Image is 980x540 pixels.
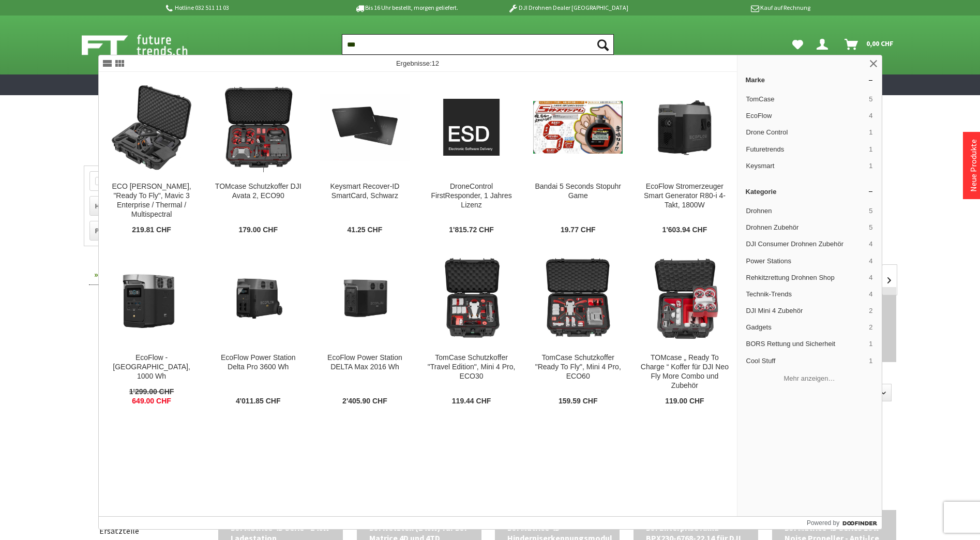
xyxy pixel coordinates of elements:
[427,353,516,381] div: TomCase Schutzkoffer "Travel Edition", Mini 4 Pro, ECO30
[107,82,197,172] img: ECO Schutzkoffer, "Ready To Fly", Mavic 3 Enterprise / Thermal / Multispectral
[427,253,516,343] img: TomCase Schutzkoffer "Travel Edition", Mini 4 Pro, ECO30
[746,290,865,299] span: Technik-Trends
[869,273,872,282] span: 4
[869,290,872,299] span: 4
[869,95,872,104] span: 5
[533,253,623,343] img: TomCase Schutzkoffer "Ready To Fly", Mini 4 Pro, ECO60
[640,253,729,343] img: TOMcase „ Ready To Charge “ Koffer für DJI Neo Fly More Combo und Zubehör
[807,518,839,528] span: Powered by
[787,34,808,55] a: Meine Favoriten
[737,72,882,88] a: Marke
[869,128,872,137] span: 1
[132,397,171,406] span: 649.00 CHF
[396,59,439,67] span: Ergebnisse:
[99,72,205,243] a: ECO Schutzkoffer, "Ready To Fly", Mavic 3 Enterprise / Thermal / Multispectral ECO [PERSON_NAME],...
[649,2,810,14] p: Kauf auf Rechnung
[640,353,729,391] div: TOMcase „ Ready To Charge “ Koffer für DJI Neo Fly More Combo und Zubehör
[89,264,198,285] a: Drohnen Zubehör
[866,35,894,52] span: 0,00 CHF
[840,34,899,55] a: Warenkorb
[82,32,210,58] img: Shop Futuretrends - zur Startseite wechseln
[665,397,704,406] span: 119.00 CHF
[90,172,197,190] label: Sofort lieferbar
[869,257,872,266] span: 4
[427,182,516,210] div: DroneControl FirstResponder, 1 Jahres Lizenz
[746,273,865,282] span: Rehkitzrettung Drohnen Shop
[746,356,865,366] span: Cool Stuff
[427,99,516,155] img: DroneControl FirstResponder, 1 Jahres Lizenz
[746,339,865,349] span: BORS Rettung und Sicherheit
[214,253,303,343] img: EcoFlow Power Station Delta Pro 3600 Wh
[746,95,865,104] span: TomCase
[631,72,737,243] a: EcoFlow Stromerzeuger Smart Generator R80-i 4-Takt, 1800W EcoFlow Stromerzeuger Smart Generator R...
[869,239,872,249] span: 4
[320,270,410,326] img: EcoFlow Power Station DELTA Max 2016 Wh
[592,34,614,55] button: Suchen
[107,182,197,219] div: ECO [PERSON_NAME], "Ready To Fly", Mavic 3 Enterprise / Thermal / Multispectral
[487,2,649,14] p: DJI Drohnen Dealer [GEOGRAPHIC_DATA]
[746,128,865,137] span: Drone Control
[312,72,418,243] a: Keysmart Recover-ID SmartCard, Schwarz Keysmart Recover-ID SmartCard, Schwarz 41.25 CHF
[807,517,882,529] a: Powered by
[205,244,311,414] a: EcoFlow Power Station Delta Pro 3600 Wh EcoFlow Power Station Delta Pro 3600 Wh 4'011.85 CHF
[312,244,418,414] a: EcoFlow Power Station DELTA Max 2016 Wh EcoFlow Power Station DELTA Max 2016 Wh 2'405.90 CHF
[662,226,707,235] span: 1'603.94 CHF
[746,257,865,266] span: Power Stations
[742,370,878,387] button: Mehr anzeigen…
[342,34,614,55] input: Produkt, Marke, Kategorie, EAN, Artikelnummer…
[236,397,281,406] span: 4'011.85 CHF
[452,397,491,406] span: 119.44 CHF
[205,72,311,243] a: TOMcase Schutzkoffer DJI Avata 2, ECO90 TOMcase Schutzkoffer DJI Avata 2, ECO90 179.00 CHF
[129,387,174,397] span: 1'299.00 CHF
[99,244,205,414] a: EcoFlow - Power Station Delta 2, 1000 Wh EcoFlow - [GEOGRAPHIC_DATA], 1000 Wh 1'299.00 CHF 649.00...
[214,82,303,172] img: TOMcase Schutzkoffer DJI Avata 2, ECO90
[320,353,410,372] div: EcoFlow Power Station DELTA Max 2016 Wh
[214,353,303,372] div: EcoFlow Power Station Delta Pro 3600 Wh
[107,353,197,381] div: EcoFlow - [GEOGRAPHIC_DATA], 1000 Wh
[869,206,872,216] span: 5
[533,353,623,381] div: TomCase Schutzkoffer "Ready To Fly", Mini 4 Pro, ECO60
[869,323,872,332] span: 2
[418,244,524,414] a: TomCase Schutzkoffer "Travel Edition", Mini 4 Pro, ECO30 TomCase Schutzkoffer "Travel Edition", M...
[90,197,197,215] label: Hersteller
[869,339,872,349] span: 1
[320,182,410,201] div: Keysmart Recover-ID SmartCard, Schwarz
[746,239,865,249] span: DJI Consumer Drohnen Zubehör
[525,244,631,414] a: TomCase Schutzkoffer "Ready To Fly", Mini 4 Pro, ECO60 TomCase Schutzkoffer "Ready To Fly", Mini ...
[869,145,872,154] span: 1
[746,306,865,316] span: DJI Mini 4 Zubehör
[348,226,383,235] span: 41.25 CHF
[812,34,836,55] a: Dein Konto
[326,2,487,14] p: Bis 16 Uhr bestellt, morgen geliefert.
[746,223,865,232] span: Drohnen Zubehör
[107,253,197,343] img: EcoFlow - Power Station Delta 2, 1000 Wh
[525,72,631,243] a: Bandai 5 Seconds Stopuhr Game Bandai 5 Seconds Stopuhr Game 19.77 CHF
[132,226,171,235] span: 219.81 CHF
[84,119,897,145] h1: DJI Matrice 4D - Serie Zubehör
[320,94,410,161] img: Keysmart Recover-ID SmartCard, Schwarz
[640,99,729,155] img: EcoFlow Stromerzeuger Smart Generator R80-i 4-Takt, 1800W
[746,323,865,332] span: Gadgets
[164,2,326,14] p: Hotline 032 511 11 03
[418,72,524,243] a: DroneControl FirstResponder, 1 Jahres Lizenz DroneControl FirstResponder, 1 Jahres Lizenz 1'815.7...
[432,59,439,67] span: 12
[737,184,882,200] a: Kategorie
[449,226,494,235] span: 1'815.72 CHF
[239,226,278,235] span: 179.00 CHF
[533,182,623,201] div: Bandai 5 Seconds Stopuhr Game
[559,397,597,406] span: 159.59 CHF
[342,397,387,406] span: 2'405.90 CHF
[94,513,198,538] a: DJI Enterprise Drohnen Ersatzteile
[214,182,303,201] div: TOMcase Schutzkoffer DJI Avata 2, ECO90
[90,221,197,240] label: Preis
[640,182,729,210] div: EcoFlow Stromerzeuger Smart Generator R80-i 4-Takt, 1800W
[746,206,865,216] span: Drohnen
[869,223,872,232] span: 5
[968,139,978,192] a: Neue Produkte
[869,306,872,316] span: 2
[869,161,872,171] span: 1
[561,226,596,235] span: 19.77 CHF
[631,244,737,414] a: TOMcase „ Ready To Charge “ Koffer für DJI Neo Fly More Combo und Zubehör TOMcase „ Ready To Char...
[746,161,865,171] span: Keysmart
